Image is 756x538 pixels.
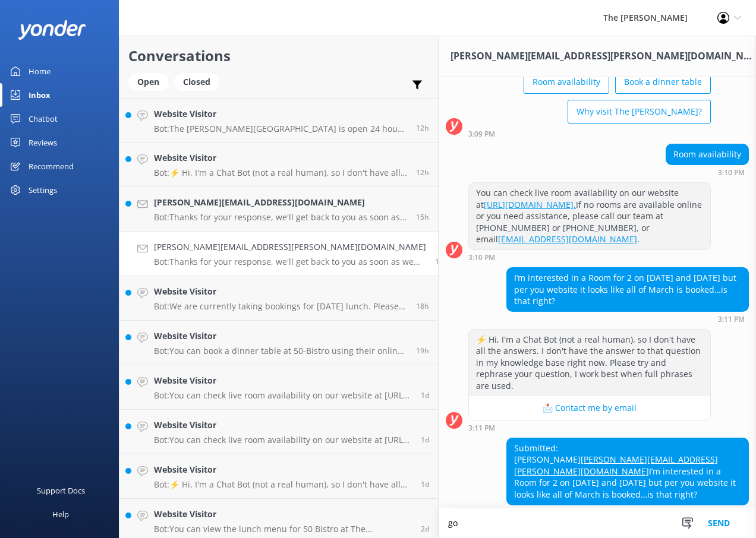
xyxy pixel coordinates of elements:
p: Bot: We are currently taking bookings for [DATE] lunch. Please email [PERSON_NAME][EMAIL_ADDRESS]... [154,301,407,312]
p: Bot: You can check live room availability on our website at [URL][DOMAIN_NAME]. If no rooms are a... [154,390,412,401]
a: Website VisitorBot:You can book a dinner table at 50-Bistro using their online booking function a... [119,321,438,365]
a: [PERSON_NAME][EMAIL_ADDRESS][DOMAIN_NAME]Bot:Thanks for your response, we'll get back to you as s... [119,187,438,232]
div: ⚡ Hi, I'm a Chat Bot (not a real human), so I don't have all the answers. I don't have the answer... [469,330,710,396]
h4: Website Visitor [154,107,407,121]
div: Oct 03 2025 03:11pm (UTC +13:00) Pacific/Auckland [468,423,711,432]
span: Oct 02 2025 11:13am (UTC +13:00) Pacific/Auckland [421,479,429,489]
a: Website VisitorBot:The [PERSON_NAME][GEOGRAPHIC_DATA] is open 24 hours a day. The 50 Bistro resta... [119,98,438,143]
div: Submitted: [PERSON_NAME] I’m interested in a Room for 2 on [DATE] and [DATE] but per you website ... [507,438,748,505]
strong: 3:09 PM [468,131,495,138]
div: Home [29,59,51,83]
div: Settings [29,178,57,202]
p: Bot: You can book a dinner table at 50-Bistro using their online booking function at [URL][DOMAIN... [154,346,407,356]
div: You can check live room availability on our website at If no rooms are available online or you ne... [469,183,710,249]
div: Oct 03 2025 03:10pm (UTC +13:00) Pacific/Auckland [666,168,749,176]
a: Open [128,75,174,88]
span: Oct 03 2025 08:59pm (UTC +13:00) Pacific/Auckland [416,123,429,133]
h4: Website Visitor [154,419,412,432]
div: I’m interested in a Room for 2 on [DATE] and [DATE] but per you website it looks like all of Marc... [507,268,748,311]
div: Support Docs [37,479,85,502]
h2: Conversations [128,45,429,67]
span: Oct 03 2025 08:59pm (UTC +13:00) Pacific/Auckland [416,167,429,178]
a: Website VisitorBot:You can check live room availability on our website at [URL][DOMAIN_NAME]. If ... [119,365,438,410]
div: Recommend [29,154,74,178]
div: Reviews [29,131,57,154]
strong: 3:11 PM [718,316,745,323]
a: [PERSON_NAME][EMAIL_ADDRESS][PERSON_NAME][DOMAIN_NAME]Bot:Thanks for your response, we'll get bac... [119,232,438,276]
div: Inbox [29,83,51,107]
div: Chatbot [29,107,58,131]
p: Bot: ⚡ Hi, I'm a Chat Bot (not a real human), so I don't have all the answers. I don't have the a... [154,167,407,178]
div: Room availability [666,144,748,164]
span: Oct 03 2025 01:52pm (UTC +13:00) Pacific/Auckland [416,346,429,356]
h4: Website Visitor [154,151,407,164]
strong: 3:10 PM [718,169,745,176]
div: Oct 03 2025 03:10pm (UTC +13:00) Pacific/Auckland [468,253,711,261]
a: Closed [174,75,225,88]
div: Closed [174,73,219,91]
button: 📩 Contact me by email [469,396,710,420]
strong: 3:11 PM [468,425,495,432]
div: Oct 03 2025 03:11pm (UTC +13:00) Pacific/Auckland [506,315,749,323]
span: Oct 02 2025 04:21pm (UTC +13:00) Pacific/Auckland [421,390,429,400]
textarea: go [439,508,756,538]
button: Why visit The [PERSON_NAME]? [568,100,711,124]
span: Oct 01 2025 05:15pm (UTC +13:00) Pacific/Auckland [421,524,429,534]
a: [EMAIL_ADDRESS][DOMAIN_NAME] [498,233,637,245]
div: Open [128,73,168,91]
p: Bot: You can check live room availability on our website at [URL][DOMAIN_NAME]. If no rooms are a... [154,435,412,445]
h4: [PERSON_NAME][EMAIL_ADDRESS][PERSON_NAME][DOMAIN_NAME] [154,240,426,254]
p: Bot: ⚡ Hi, I'm a Chat Bot (not a real human), so I don't have all the answers. I don't have the a... [154,479,412,490]
h4: Website Visitor [154,508,412,521]
span: Oct 02 2025 01:45pm (UTC +13:00) Pacific/Auckland [421,435,429,445]
a: Website VisitorBot:We are currently taking bookings for [DATE] lunch. Please email [PERSON_NAME][... [119,276,438,321]
h4: [PERSON_NAME][EMAIL_ADDRESS][DOMAIN_NAME] [154,196,407,209]
strong: 3:10 PM [468,254,495,261]
h4: Website Visitor [154,285,407,298]
p: Bot: Thanks for your response, we'll get back to you as soon as we can during opening hours. [154,212,407,223]
h3: [PERSON_NAME][EMAIL_ADDRESS][PERSON_NAME][DOMAIN_NAME] [451,49,756,64]
span: Oct 03 2025 05:37pm (UTC +13:00) Pacific/Auckland [416,212,429,222]
span: Oct 03 2025 02:28pm (UTC +13:00) Pacific/Auckland [416,301,429,311]
button: Send [697,508,741,538]
button: Room availability [524,70,609,94]
a: [URL][DOMAIN_NAME]. [484,199,576,210]
p: Bot: The [PERSON_NAME][GEOGRAPHIC_DATA] is open 24 hours a day. The 50 Bistro restaurant is open ... [154,124,407,134]
div: Help [52,502,69,526]
p: Bot: You can view the lunch menu for 50 Bistro at The [PERSON_NAME] by visiting this link: [URL][... [154,524,412,534]
a: [PERSON_NAME][EMAIL_ADDRESS][PERSON_NAME][DOMAIN_NAME] [514,454,718,477]
a: Website VisitorBot:⚡ Hi, I'm a Chat Bot (not a real human), so I don't have all the answers. I do... [119,454,438,499]
h4: Website Visitor [154,463,412,476]
img: yonder-white-logo.png [18,20,86,40]
h4: Website Visitor [154,374,412,387]
button: Book a dinner table [615,70,711,94]
span: Oct 03 2025 03:13pm (UTC +13:00) Pacific/Auckland [435,257,448,267]
a: Website VisitorBot:⚡ Hi, I'm a Chat Bot (not a real human), so I don't have all the answers. I do... [119,143,438,187]
a: Website VisitorBot:You can check live room availability on our website at [URL][DOMAIN_NAME]. If ... [119,410,438,454]
h4: Website Visitor [154,330,407,343]
div: Oct 03 2025 03:09pm (UTC +13:00) Pacific/Auckland [468,129,711,138]
p: Bot: Thanks for your response, we'll get back to you as soon as we can during opening hours. [154,257,426,267]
